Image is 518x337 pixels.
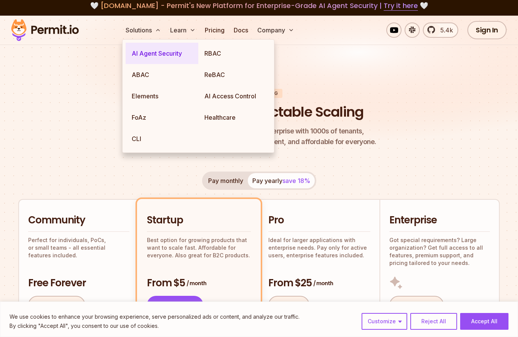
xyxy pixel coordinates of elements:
p: We use cookies to enhance your browsing experience, serve personalized ads or content, and analyz... [10,312,300,321]
span: [DOMAIN_NAME] - Permit's New Platform for Enterprise-Grade AI Agent Security | [100,1,418,10]
p: Perfect for individuals, PoCs, or small teams - all essential features included. [28,236,129,259]
p: Best option for growing products that want to scale fast. Affordable for everyone. Also great for... [147,236,250,259]
button: Solutions [123,22,164,38]
p: Ideal for larger applications with enterprise needs. Pay only for active users, enterprise featur... [268,236,370,259]
a: CLI [126,128,198,149]
a: Get Startup [147,296,203,314]
a: Contact Us [389,296,444,314]
h3: Free Forever [28,276,129,290]
h3: From $25 [268,276,370,290]
a: Try it here [384,1,418,11]
a: Docs [231,22,251,38]
a: AI Agent Security [126,43,198,64]
a: Free Forever [28,296,85,314]
p: Got special requirements? Large organization? Get full access to all features, premium support, a... [389,236,490,267]
button: Learn [167,22,199,38]
button: Customize [362,313,407,330]
h2: Startup [147,213,250,227]
h3: From $5 [147,276,250,290]
a: Elements [126,85,198,107]
span: 5.4k [436,26,453,35]
button: Pay monthly [204,173,248,188]
span: / month [313,279,333,287]
a: ABAC [126,64,198,85]
a: ReBAC [198,64,271,85]
button: Reject All [410,313,457,330]
h2: Enterprise [389,213,490,227]
h2: Pro [268,213,370,227]
button: Company [254,22,297,38]
a: RBAC [198,43,271,64]
div: 🤍 🤍 [18,0,500,11]
span: / month [186,279,206,287]
img: Permit logo [8,17,82,43]
a: Get Pro [268,296,310,314]
a: Pricing [202,22,228,38]
button: Accept All [460,313,508,330]
a: 5.4k [423,22,458,38]
a: AI Access Control [198,85,271,107]
p: By clicking "Accept All", you consent to our use of cookies. [10,321,300,331]
a: Sign In [467,21,507,39]
a: Healthcare [198,107,271,128]
h2: Community [28,213,129,227]
a: FoAz [126,107,198,128]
